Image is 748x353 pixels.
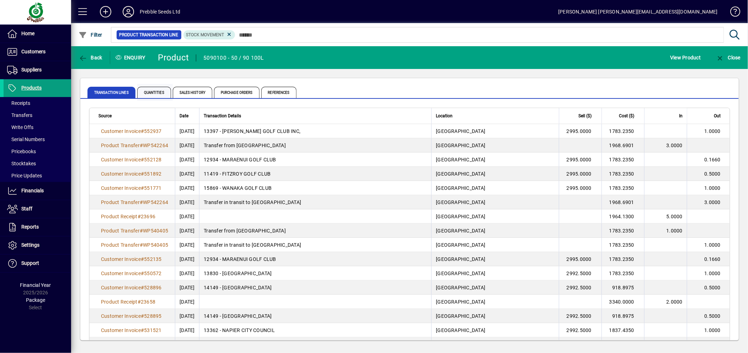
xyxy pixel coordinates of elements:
[705,313,721,319] span: 0.5000
[175,153,199,167] td: [DATE]
[79,55,102,60] span: Back
[4,145,71,157] a: Pricebooks
[101,327,141,333] span: Customer Invoice
[436,285,485,290] span: [GEOGRAPHIC_DATA]
[716,55,741,60] span: Close
[559,266,602,280] td: 2992.5000
[98,127,164,135] a: Customer Invoice#552937
[175,295,199,309] td: [DATE]
[98,312,164,320] a: Customer Invoice#528895
[602,266,644,280] td: 1783.2350
[183,30,235,39] mat-chip: Product Transaction Type: Stock movement
[98,170,164,178] a: Customer Invoice#551892
[436,299,485,305] span: [GEOGRAPHIC_DATA]
[101,214,138,219] span: Product Receipt
[705,285,721,290] span: 0.5000
[101,185,141,191] span: Customer Invoice
[98,241,171,249] a: Product Transfer#WP540405
[436,256,485,262] span: [GEOGRAPHIC_DATA]
[436,185,485,191] span: [GEOGRAPHIC_DATA]
[714,51,742,64] button: Close
[4,97,71,109] a: Receipts
[559,280,602,295] td: 2992.5000
[186,32,224,37] span: Stock movement
[101,271,141,276] span: Customer Invoice
[602,181,644,195] td: 1783.2350
[141,128,144,134] span: #
[436,112,555,120] div: Location
[21,260,39,266] span: Support
[199,181,431,195] td: 15869 - WANAKA GOLF CLUB
[98,184,164,192] a: Customer Invoice#551771
[144,313,162,319] span: 528895
[705,185,721,191] span: 1.0000
[173,87,212,98] span: Sales History
[670,52,701,63] span: View Product
[619,112,634,120] span: Cost ($)
[21,206,32,212] span: Staff
[4,61,71,79] a: Suppliers
[175,209,199,224] td: [DATE]
[559,153,602,167] td: 2995.0000
[117,5,140,18] button: Profile
[101,157,141,162] span: Customer Invoice
[214,87,260,98] span: Purchase Orders
[158,52,189,63] div: Product
[77,51,104,64] button: Back
[175,323,199,337] td: [DATE]
[725,1,739,25] a: Knowledge Base
[199,252,431,266] td: 12934 - MARAENUI GOLF CLUB
[7,137,45,142] span: Serial Numbers
[4,133,71,145] a: Serial Numbers
[143,228,168,234] span: WP540405
[144,271,162,276] span: 550572
[144,157,162,162] span: 552128
[98,156,164,164] a: Customer Invoice#552128
[101,313,141,319] span: Customer Invoice
[21,188,44,193] span: Financials
[175,138,199,153] td: [DATE]
[705,128,721,134] span: 1.0000
[141,171,144,177] span: #
[668,51,702,64] button: View Product
[199,238,431,252] td: Transfer in transit to [GEOGRAPHIC_DATA]
[4,218,71,236] a: Reports
[199,266,431,280] td: 13830 - [GEOGRAPHIC_DATA]
[98,141,171,149] a: Product Transfer#WP542264
[175,266,199,280] td: [DATE]
[705,271,721,276] span: 1.0000
[602,295,644,309] td: 3340.0000
[602,238,644,252] td: 1783.2350
[559,252,602,266] td: 2995.0000
[141,271,144,276] span: #
[101,299,138,305] span: Product Receipt
[101,171,141,177] span: Customer Invoice
[143,242,168,248] span: WP540405
[602,309,644,323] td: 918.8975
[21,242,39,248] span: Settings
[714,112,721,120] span: Out
[436,327,485,333] span: [GEOGRAPHIC_DATA]
[87,87,135,98] span: Transaction Lines
[705,256,721,262] span: 0.1660
[143,199,168,205] span: WP542264
[7,124,33,130] span: Write Offs
[140,6,180,17] div: Prebble Seeds Ltd
[7,173,42,178] span: Price Updates
[199,323,431,337] td: 13362 - NAPIER CITY COUNCIL
[199,280,431,295] td: 14149 - [GEOGRAPHIC_DATA]
[140,199,143,205] span: #
[559,181,602,195] td: 2995.0000
[436,112,453,120] span: Location
[199,309,431,323] td: 14149 - [GEOGRAPHIC_DATA]
[141,157,144,162] span: #
[175,309,199,323] td: [DATE]
[26,297,45,303] span: Package
[101,242,140,248] span: Product Transfer
[436,313,485,319] span: [GEOGRAPHIC_DATA]
[175,280,199,295] td: [DATE]
[199,224,431,238] td: Transfer from [GEOGRAPHIC_DATA]
[261,87,296,98] span: References
[110,52,153,63] div: Enquiry
[4,236,71,254] a: Settings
